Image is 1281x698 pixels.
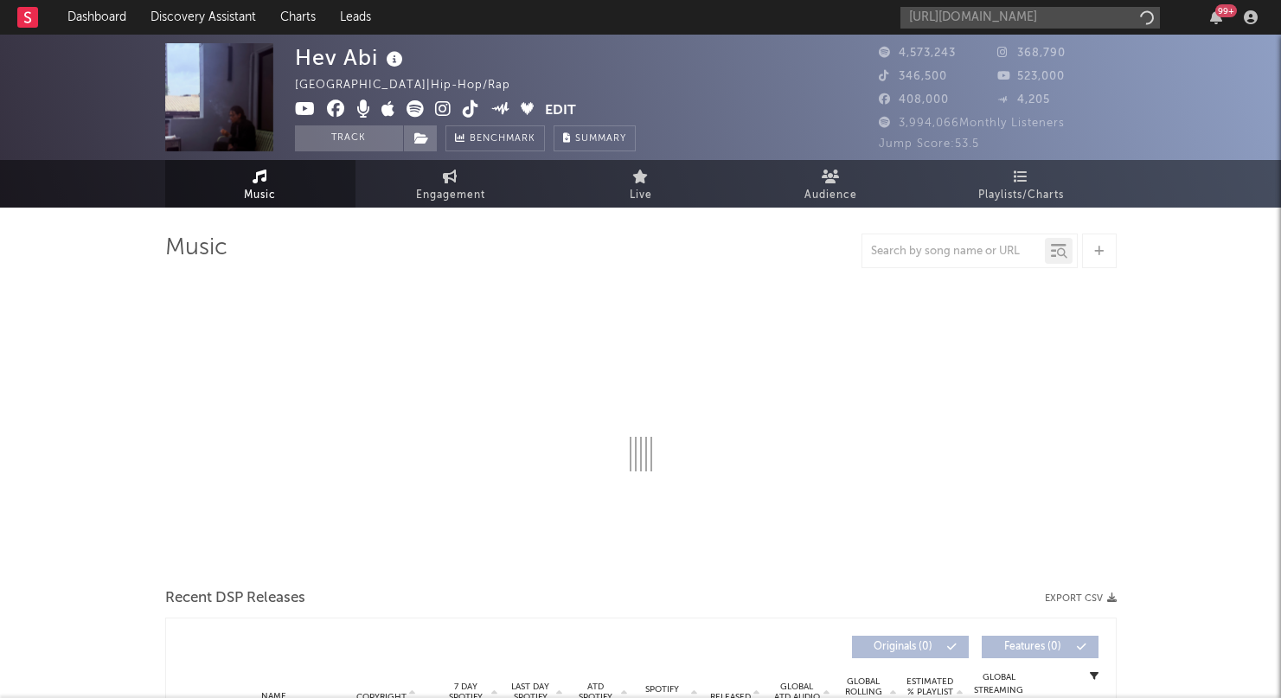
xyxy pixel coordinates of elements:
[736,160,926,208] a: Audience
[900,7,1160,29] input: Search for artists
[445,125,545,151] a: Benchmark
[355,160,546,208] a: Engagement
[997,94,1050,106] span: 4,205
[295,43,407,72] div: Hev Abi
[1210,10,1222,24] button: 99+
[546,160,736,208] a: Live
[852,636,969,658] button: Originals(0)
[879,94,949,106] span: 408,000
[1215,4,1237,17] div: 99 +
[295,125,403,151] button: Track
[879,71,947,82] span: 346,500
[997,71,1065,82] span: 523,000
[926,160,1117,208] a: Playlists/Charts
[295,75,530,96] div: [GEOGRAPHIC_DATA] | Hip-Hop/Rap
[862,245,1045,259] input: Search by song name or URL
[416,185,485,206] span: Engagement
[997,48,1066,59] span: 368,790
[554,125,636,151] button: Summary
[1045,593,1117,604] button: Export CSV
[470,129,535,150] span: Benchmark
[804,185,857,206] span: Audience
[575,134,626,144] span: Summary
[879,48,956,59] span: 4,573,243
[978,185,1064,206] span: Playlists/Charts
[630,185,652,206] span: Live
[879,118,1065,129] span: 3,994,066 Monthly Listeners
[545,100,576,122] button: Edit
[863,642,943,652] span: Originals ( 0 )
[244,185,276,206] span: Music
[993,642,1073,652] span: Features ( 0 )
[165,588,305,609] span: Recent DSP Releases
[879,138,979,150] span: Jump Score: 53.5
[982,636,1098,658] button: Features(0)
[165,160,355,208] a: Music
